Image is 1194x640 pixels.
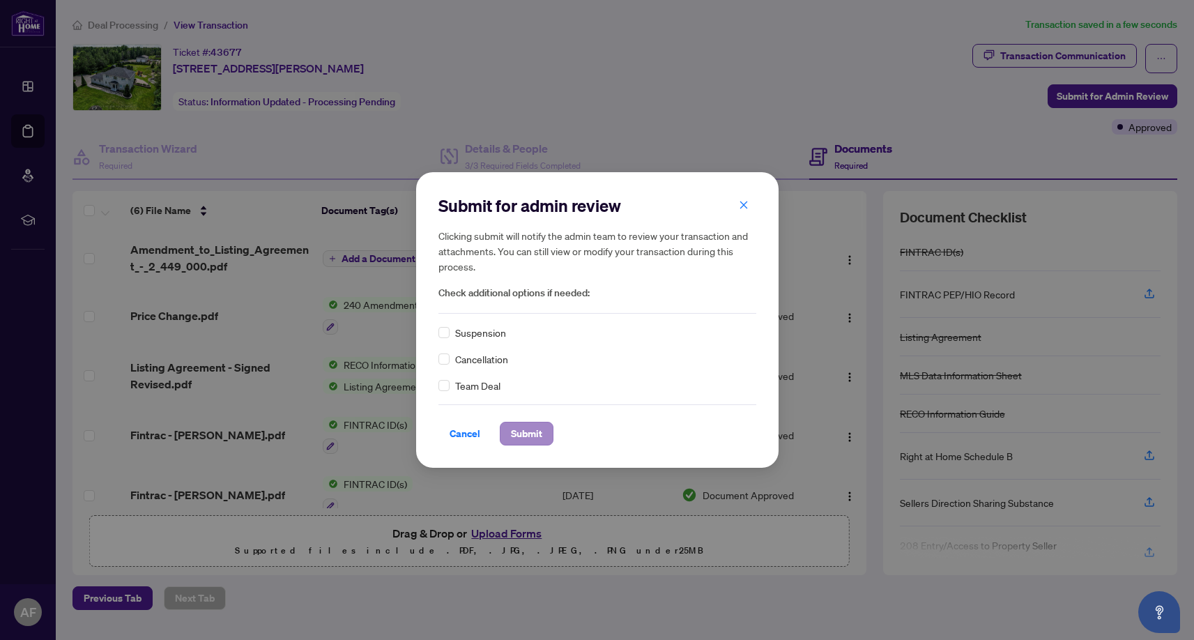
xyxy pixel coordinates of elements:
[739,200,749,210] span: close
[511,422,542,445] span: Submit
[1138,591,1180,633] button: Open asap
[450,422,480,445] span: Cancel
[438,285,756,301] span: Check additional options if needed:
[455,325,506,340] span: Suspension
[438,228,756,274] h5: Clicking submit will notify the admin team to review your transaction and attachments. You can st...
[500,422,553,445] button: Submit
[455,378,500,393] span: Team Deal
[438,195,756,217] h2: Submit for admin review
[438,422,491,445] button: Cancel
[455,351,508,367] span: Cancellation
